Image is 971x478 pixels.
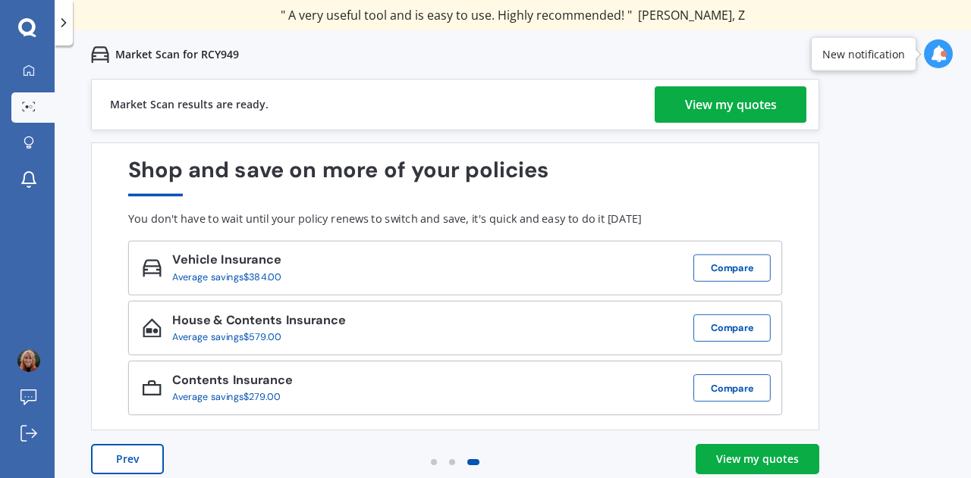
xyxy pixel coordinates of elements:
[128,158,782,196] div: Shop and save on more of your policies
[115,47,239,62] p: Market Scan for RCY949
[17,349,40,372] img: ACg8ocI-7KBORsyuMTJ-vQAaNIDiiadd8_N4Tm_g_fcpV_Go0HTLfo5M=s96-c
[91,444,164,474] button: Prev
[218,251,281,268] span: Insurance
[229,372,293,389] span: Insurance
[143,318,162,337] img: House & Contents_icon
[822,46,905,61] div: New notification
[172,253,292,271] div: Vehicle
[172,392,281,403] div: Average savings $279.00
[693,314,771,342] button: Compare
[172,272,281,283] div: Average savings $384.00
[655,86,806,123] a: View my quotes
[91,45,109,64] img: car.f15378c7a67c060ca3f3.svg
[685,86,777,123] div: View my quotes
[172,332,335,343] div: Average savings $579.00
[128,212,782,226] div: You don't have to wait until your policy renews to switch and save, it's quick and easy to do it ...
[716,451,799,467] div: View my quotes
[110,80,269,130] div: Market Scan results are ready.
[172,373,292,392] div: Contents
[143,378,162,397] img: Contents_icon
[143,258,162,277] img: Vehicle_icon
[282,312,346,329] span: Insurance
[693,255,771,282] button: Compare
[693,374,771,401] button: Compare
[172,313,346,331] div: House & Contents
[696,444,819,474] a: View my quotes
